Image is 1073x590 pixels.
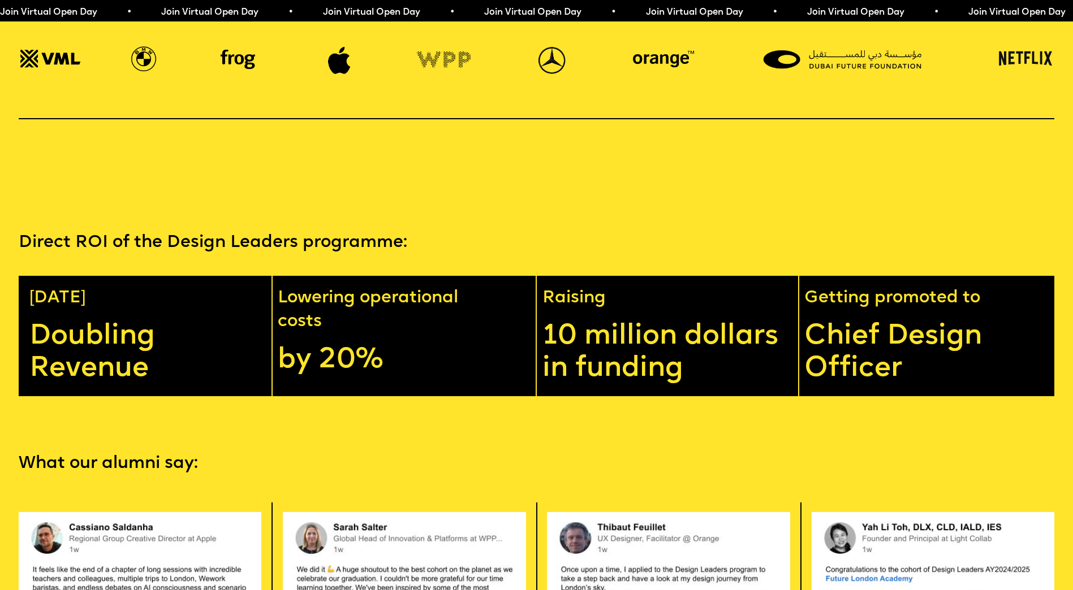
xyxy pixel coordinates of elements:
[933,8,938,17] span: •
[804,287,1059,310] p: Getting promoted to
[542,321,798,385] p: 10 million dollars in funding
[278,345,525,377] p: by 20%
[29,287,261,310] p: [DATE]
[772,8,777,17] span: •
[19,231,1054,255] p: Direct ROI of the Design Leaders programme:
[288,8,293,17] span: •
[278,287,525,333] p: Lowering operational costs
[29,321,261,385] p: Doubling Revenue
[19,452,1054,476] p: What our alumni say:
[126,8,131,17] span: •
[449,8,454,17] span: •
[804,321,1059,385] p: Chief Design Officer
[542,287,798,310] p: Raising
[611,8,616,17] span: •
